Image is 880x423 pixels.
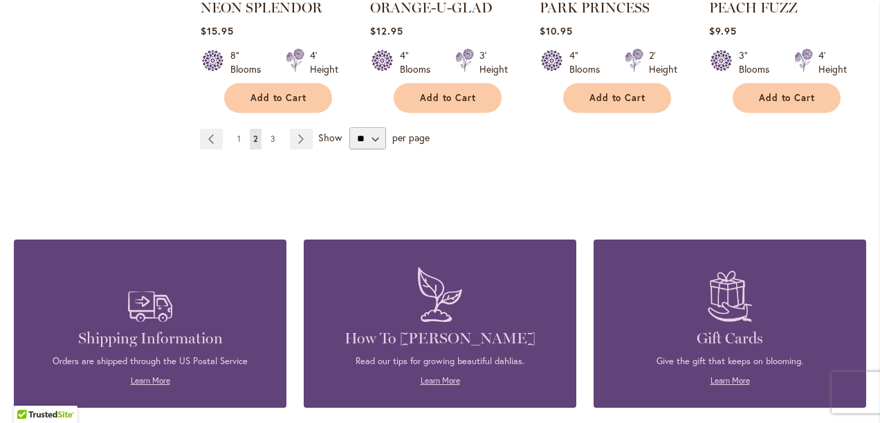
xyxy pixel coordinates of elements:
div: 4" Blooms [569,48,608,76]
h4: Gift Cards [614,329,845,348]
button: Add to Cart [224,83,332,113]
p: Orders are shipped through the US Postal Service [35,355,266,368]
span: $9.95 [709,24,737,37]
p: Give the gift that keeps on blooming. [614,355,845,368]
span: $10.95 [540,24,573,37]
iframe: Launch Accessibility Center [10,374,49,413]
span: per page [392,131,430,144]
div: 2' Height [649,48,677,76]
a: Learn More [421,375,460,386]
a: Learn More [711,375,750,386]
a: 1 [234,129,244,150]
div: 3" Blooms [739,48,778,76]
span: $15.95 [201,24,234,37]
div: 8" Blooms [230,48,269,76]
span: 1 [237,134,241,144]
span: Add to Cart [759,92,816,104]
div: 3' Height [479,48,508,76]
span: 3 [271,134,275,144]
button: Add to Cart [733,83,841,113]
h4: How To [PERSON_NAME] [324,329,556,348]
span: Show [318,131,342,144]
a: Learn More [131,375,170,386]
div: 4' Height [310,48,338,76]
span: $12.95 [370,24,403,37]
div: 4' Height [818,48,847,76]
a: 3 [267,129,279,150]
span: Add to Cart [420,92,477,104]
span: Add to Cart [250,92,307,104]
span: 2 [253,134,258,144]
h4: Shipping Information [35,329,266,348]
button: Add to Cart [563,83,671,113]
button: Add to Cart [394,83,502,113]
div: 4" Blooms [400,48,439,76]
span: Add to Cart [589,92,646,104]
p: Read our tips for growing beautiful dahlias. [324,355,556,368]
